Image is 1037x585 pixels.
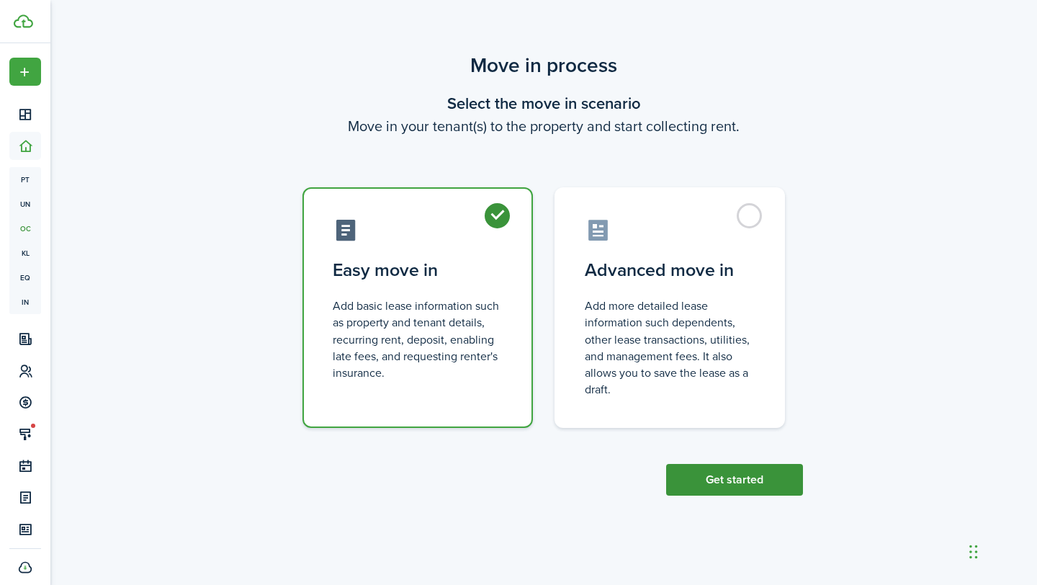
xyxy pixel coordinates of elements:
[9,265,41,290] a: eq
[9,290,41,314] a: in
[585,298,755,398] control-radio-card-description: Add more detailed lease information such dependents, other lease transactions, utilities, and man...
[284,91,803,115] wizard-step-header-title: Select the move in scenario
[585,257,755,283] control-radio-card-title: Advanced move in
[666,464,803,496] button: Get started
[333,298,503,381] control-radio-card-description: Add basic lease information such as property and tenant details, recurring rent, deposit, enablin...
[333,257,503,283] control-radio-card-title: Easy move in
[284,50,803,81] scenario-title: Move in process
[14,14,33,28] img: TenantCloud
[9,192,41,216] a: un
[9,58,41,86] button: Open menu
[965,516,1037,585] iframe: Chat Widget
[9,216,41,241] a: oc
[9,241,41,265] a: kl
[9,167,41,192] a: pt
[969,530,978,573] div: Drag
[284,115,803,137] wizard-step-header-description: Move in your tenant(s) to the property and start collecting rent.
